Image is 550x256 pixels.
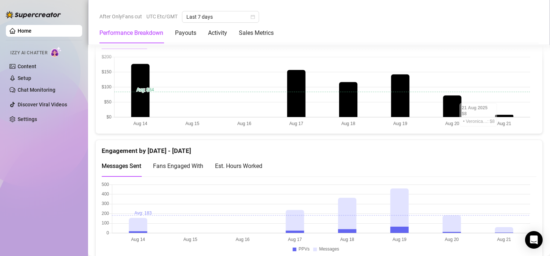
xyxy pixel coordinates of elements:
[208,29,227,37] div: Activity
[18,87,55,93] a: Chat Monitoring
[186,11,255,22] span: Last 7 days
[10,50,47,56] span: Izzy AI Chatter
[18,28,32,34] a: Home
[525,231,543,249] div: Open Intercom Messenger
[239,29,274,37] div: Sales Metrics
[18,102,67,107] a: Discover Viral Videos
[18,63,36,69] a: Content
[102,140,536,156] div: Engagement by [DATE] - [DATE]
[6,11,61,18] img: logo-BBDzfeDw.svg
[99,29,163,37] div: Performance Breakdown
[215,161,262,171] div: Est. Hours Worked
[146,11,178,22] span: UTC Etc/GMT
[18,75,31,81] a: Setup
[102,162,141,169] span: Messages Sent
[175,29,196,37] div: Payouts
[99,11,142,22] span: After OnlyFans cut
[251,15,255,19] span: calendar
[18,116,37,122] a: Settings
[50,47,62,57] img: AI Chatter
[153,162,203,169] span: Fans Engaged With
